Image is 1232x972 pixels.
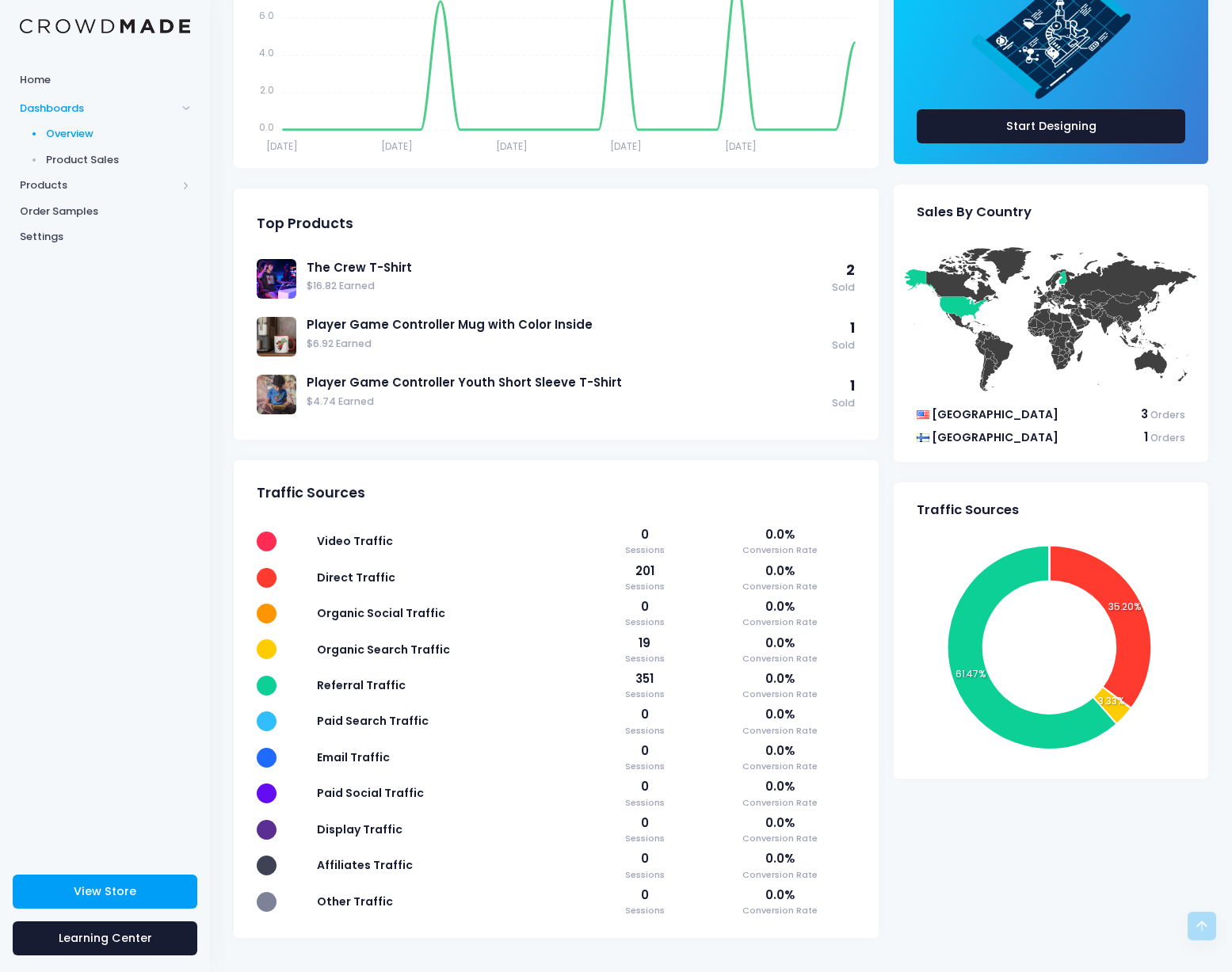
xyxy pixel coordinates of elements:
[317,642,450,658] span: Organic Search Traffic
[600,724,689,738] span: Sessions
[13,921,197,955] a: Learning Center
[600,616,689,629] span: Sessions
[20,204,190,219] span: Order Samples
[600,796,689,810] span: Sessions
[600,670,689,688] span: 351
[705,796,856,810] span: Conversion Rate
[307,279,824,294] span: $16.82 Earned
[317,821,402,837] span: Display Traffic
[600,543,689,557] span: Sessions
[46,126,191,142] span: Overview
[317,570,395,585] span: Direct Traffic
[832,396,855,411] span: Sold
[705,904,856,917] span: Conversion Rate
[932,429,1058,445] span: [GEOGRAPHIC_DATA]
[600,742,689,760] span: 0
[725,139,757,152] tspan: [DATE]
[257,215,353,232] span: Top Products
[46,152,191,168] span: Product Sales
[266,139,298,152] tspan: [DATE]
[917,109,1185,143] a: Start Designing
[13,875,197,909] a: View Store
[307,337,824,352] span: $6.92 Earned
[307,316,824,334] a: Player Game Controller Mug with Color Inside
[307,395,824,410] span: $4.74 Earned
[317,857,413,873] span: Affiliates Traffic
[932,406,1058,422] span: [GEOGRAPHIC_DATA]
[307,374,824,391] a: Player Game Controller Youth Short Sleeve T-Shirt
[705,562,856,580] span: 0.0%
[600,562,689,580] span: 201
[20,19,190,34] img: Logo
[705,635,856,652] span: 0.0%
[600,868,689,882] span: Sessions
[705,706,856,723] span: 0.0%
[317,749,390,765] span: Email Traffic
[260,83,274,97] tspan: 2.0
[832,280,855,295] span: Sold
[705,832,856,845] span: Conversion Rate
[317,785,424,801] span: Paid Social Traffic
[1144,429,1148,445] span: 1
[259,120,274,134] tspan: 0.0
[705,616,856,629] span: Conversion Rate
[600,598,689,616] span: 0
[705,886,856,904] span: 0.0%
[317,533,393,549] span: Video Traffic
[705,850,856,867] span: 0.0%
[600,760,689,773] span: Sessions
[317,677,406,693] span: Referral Traffic
[496,139,528,152] tspan: [DATE]
[705,652,856,665] span: Conversion Rate
[705,742,856,760] span: 0.0%
[705,778,856,795] span: 0.0%
[600,706,689,723] span: 0
[917,502,1019,518] span: Traffic Sources
[705,526,856,543] span: 0.0%
[705,580,856,593] span: Conversion Rate
[600,850,689,867] span: 0
[832,338,855,353] span: Sold
[705,670,856,688] span: 0.0%
[705,760,856,773] span: Conversion Rate
[257,485,365,501] span: Traffic Sources
[600,778,689,795] span: 0
[705,543,856,557] span: Conversion Rate
[600,886,689,904] span: 0
[600,688,689,701] span: Sessions
[1141,406,1148,422] span: 3
[610,139,642,152] tspan: [DATE]
[259,46,274,59] tspan: 4.0
[20,229,190,245] span: Settings
[59,930,152,946] span: Learning Center
[705,724,856,738] span: Conversion Rate
[705,814,856,832] span: 0.0%
[20,72,190,88] span: Home
[600,635,689,652] span: 19
[846,261,855,280] span: 2
[705,868,856,882] span: Conversion Rate
[381,139,413,152] tspan: [DATE]
[600,814,689,832] span: 0
[20,177,177,193] span: Products
[705,598,856,616] span: 0.0%
[600,652,689,665] span: Sessions
[317,713,429,729] span: Paid Search Traffic
[917,204,1032,220] span: Sales By Country
[1150,431,1185,444] span: Orders
[317,605,445,621] span: Organic Social Traffic
[600,580,689,593] span: Sessions
[317,894,393,909] span: Other Traffic
[1150,408,1185,421] span: Orders
[850,376,855,395] span: 1
[600,526,689,543] span: 0
[705,688,856,701] span: Conversion Rate
[20,101,177,116] span: Dashboards
[307,259,824,276] a: The Crew T-Shirt
[600,904,689,917] span: Sessions
[850,318,855,337] span: 1
[259,9,274,22] tspan: 6.0
[600,832,689,845] span: Sessions
[74,883,136,899] span: View Store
